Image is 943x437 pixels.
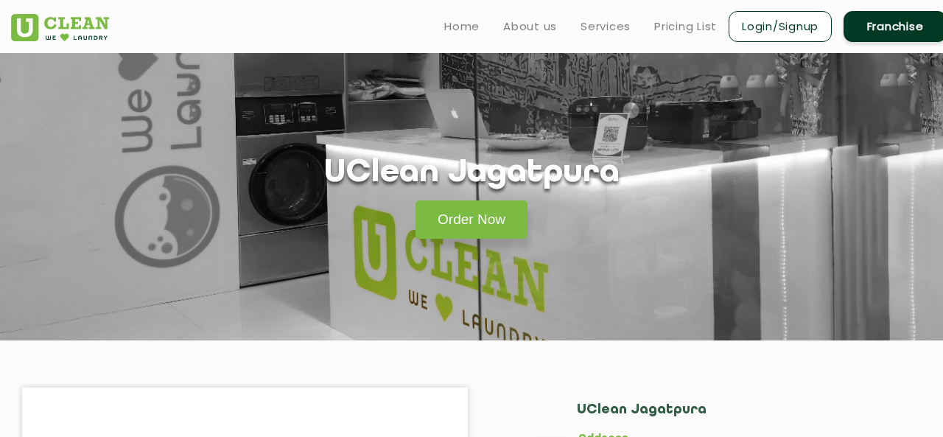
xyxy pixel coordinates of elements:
[416,200,527,239] a: Order Now
[654,18,717,35] a: Pricing List
[324,155,620,192] h1: UClean Jagatpura
[503,18,557,35] a: About us
[577,402,891,433] h2: UClean Jagatpura
[11,14,109,41] img: UClean Laundry and Dry Cleaning
[729,11,832,42] a: Login/Signup
[444,18,480,35] a: Home
[581,18,631,35] a: Services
